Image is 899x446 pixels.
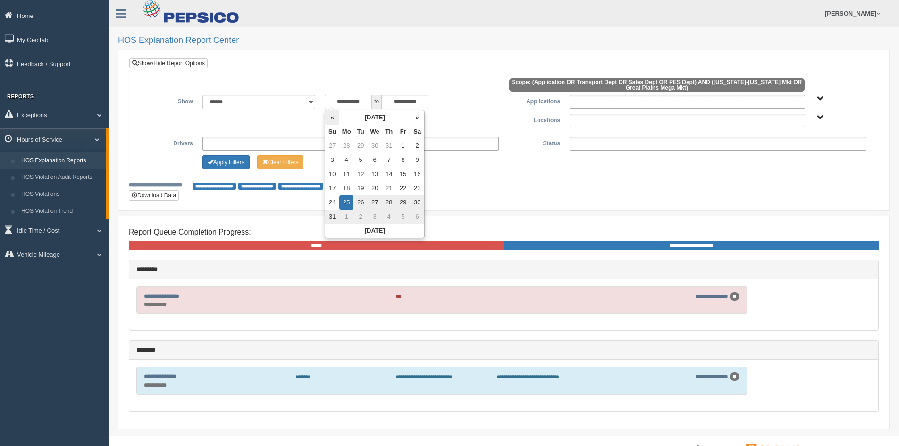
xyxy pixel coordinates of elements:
a: Show/Hide Report Options [129,58,208,68]
td: 27 [368,195,382,210]
td: 18 [339,181,353,195]
label: Locations [504,114,565,125]
td: 3 [325,153,339,167]
label: Status [504,137,565,148]
td: 30 [410,195,424,210]
td: 6 [368,153,382,167]
td: 8 [396,153,410,167]
label: Drivers [136,137,198,148]
th: « [325,110,339,125]
span: Scope: (Application OR Transport Dept OR Sales Dept OR PES Dept) AND ([US_STATE]-[US_STATE] Mkt O... [509,78,806,92]
td: 9 [410,153,424,167]
h2: HOS Explanation Report Center [118,36,890,45]
a: HOS Violation Trend [17,203,106,220]
th: We [368,125,382,139]
th: Th [382,125,396,139]
td: 20 [368,181,382,195]
a: HOS Violation Audit Reports [17,169,106,186]
h4: Report Queue Completion Progress: [129,228,879,236]
td: 1 [396,139,410,153]
th: » [410,110,424,125]
a: HOS Violations [17,186,106,203]
button: Download Data [129,190,179,201]
td: 16 [410,167,424,181]
th: Tu [353,125,368,139]
td: 2 [353,210,368,224]
td: 22 [396,181,410,195]
td: 29 [396,195,410,210]
td: 4 [339,153,353,167]
td: 25 [339,195,353,210]
label: Show [136,95,198,106]
td: 10 [325,167,339,181]
a: HOS Explanation Reports [17,152,106,169]
td: 30 [368,139,382,153]
td: 26 [353,195,368,210]
td: 29 [353,139,368,153]
th: [DATE] [339,110,410,125]
button: Change Filter Options [202,155,250,169]
td: 14 [382,167,396,181]
td: 13 [368,167,382,181]
td: 2 [410,139,424,153]
td: 27 [325,139,339,153]
td: 3 [368,210,382,224]
td: 7 [382,153,396,167]
td: 28 [382,195,396,210]
td: 19 [353,181,368,195]
td: 24 [325,195,339,210]
td: 5 [353,153,368,167]
th: Sa [410,125,424,139]
td: 23 [410,181,424,195]
th: Su [325,125,339,139]
label: Applications [504,95,565,106]
td: 1 [339,210,353,224]
td: 28 [339,139,353,153]
td: 17 [325,181,339,195]
span: to [372,95,381,109]
td: 6 [410,210,424,224]
td: 5 [396,210,410,224]
td: 31 [382,139,396,153]
td: 31 [325,210,339,224]
button: Change Filter Options [257,155,304,169]
th: Fr [396,125,410,139]
th: Mo [339,125,353,139]
td: 21 [382,181,396,195]
th: [DATE] [325,224,424,238]
td: 12 [353,167,368,181]
td: 15 [396,167,410,181]
td: 4 [382,210,396,224]
td: 11 [339,167,353,181]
